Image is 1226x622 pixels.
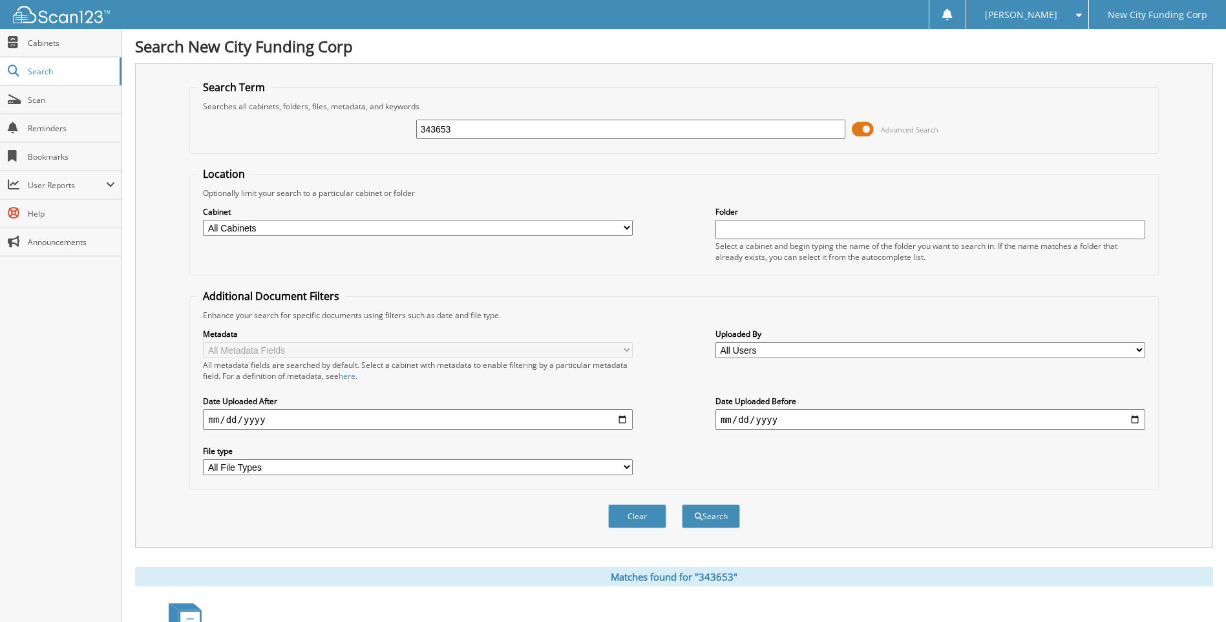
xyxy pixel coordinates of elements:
[196,289,346,303] legend: Additional Document Filters
[203,328,633,339] label: Metadata
[203,359,633,381] div: All metadata fields are searched by default. Select a cabinet with metadata to enable filtering b...
[203,396,633,407] label: Date Uploaded After
[196,310,1151,321] div: Enhance your search for specific documents using filters such as date and file type.
[715,241,1145,263] div: Select a cabinet and begin typing the name of the folder you want to search in. If the name match...
[203,206,633,217] label: Cabinet
[28,38,115,48] span: Cabinets
[28,237,115,248] span: Announcements
[28,66,113,77] span: Search
[715,206,1145,217] label: Folder
[715,328,1145,339] label: Uploaded By
[135,567,1213,586] div: Matches found for "343653"
[135,36,1213,57] h1: Search New City Funding Corp
[28,208,115,219] span: Help
[1108,11,1207,19] span: New City Funding Corp
[28,180,106,191] span: User Reports
[682,504,740,528] button: Search
[203,445,633,456] label: File type
[196,188,1151,198] div: Optionally limit your search to a particular cabinet or folder
[13,6,110,23] img: scan123-logo-white.svg
[28,94,115,105] span: Scan
[715,409,1145,430] input: end
[1161,560,1226,622] iframe: Chat Widget
[715,396,1145,407] label: Date Uploaded Before
[196,80,271,94] legend: Search Term
[608,504,666,528] button: Clear
[28,123,115,134] span: Reminders
[196,167,251,181] legend: Location
[28,151,115,162] span: Bookmarks
[985,11,1057,19] span: [PERSON_NAME]
[339,370,355,381] a: here
[881,125,938,134] span: Advanced Search
[203,409,633,430] input: start
[196,101,1151,112] div: Searches all cabinets, folders, files, metadata, and keywords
